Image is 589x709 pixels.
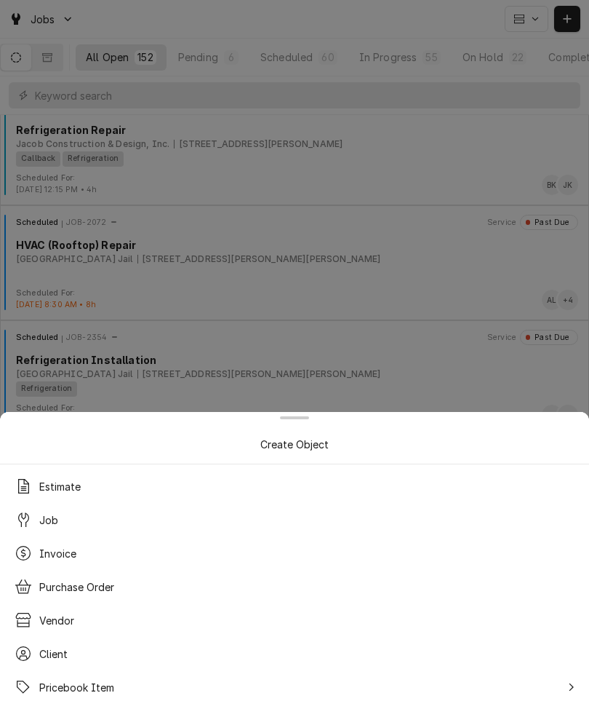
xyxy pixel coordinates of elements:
[39,613,74,628] span: Vendor
[39,680,114,695] span: Pricebook Item
[6,571,583,603] a: Purchase Order
[6,470,583,502] a: Estimate
[39,479,81,494] span: Estimate
[6,671,583,703] a: Go to Pricebook Item
[39,512,58,528] span: Job
[39,546,76,561] span: Invoice
[39,646,68,662] span: Client
[260,437,329,452] div: Create Object
[6,537,583,569] a: Invoice
[6,504,583,536] a: Job
[6,604,583,636] a: Vendor
[39,579,114,595] span: Purchase Order
[6,638,583,670] a: Client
